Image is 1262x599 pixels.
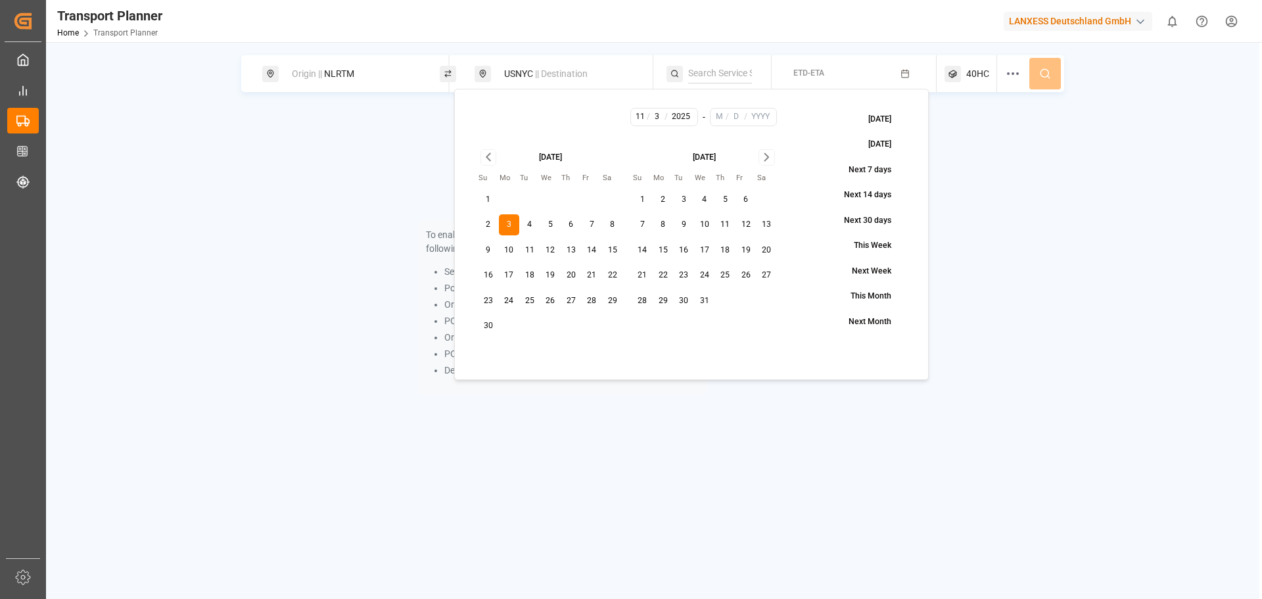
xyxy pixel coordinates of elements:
button: 14 [632,240,653,261]
button: 15 [602,240,623,261]
button: 27 [561,291,582,312]
div: USNYC [496,62,638,86]
p: To enable searching, add ETA, ETD, containerType and one of the following: [426,228,699,256]
button: 4 [519,214,540,235]
button: 8 [602,214,623,235]
button: Next 14 days [814,184,905,207]
button: 15 [653,240,674,261]
button: 28 [632,291,653,312]
button: [DATE] [838,133,905,156]
input: D [649,111,666,123]
th: Sunday [478,172,499,185]
button: 22 [653,265,674,286]
span: ETD-ETA [793,68,824,78]
th: Thursday [715,172,736,185]
button: 17 [499,265,520,286]
button: 30 [674,291,695,312]
th: Sunday [632,172,653,185]
button: 1 [478,189,499,210]
button: 16 [478,265,499,286]
button: Next Month [818,310,905,333]
button: 13 [757,214,778,235]
button: This Week [824,235,905,258]
button: 8 [653,214,674,235]
button: 29 [653,291,674,312]
button: 24 [694,265,715,286]
input: M [634,111,647,123]
button: 21 [582,265,603,286]
li: Destination and Service String [444,364,699,377]
input: D [728,111,745,123]
span: || Destination [535,68,588,79]
span: / [665,111,668,123]
li: Origin and Destination [444,298,699,312]
button: 23 [478,291,499,312]
button: 7 [632,214,653,235]
button: [DATE] [838,108,905,131]
button: Help Center [1187,7,1217,36]
li: POL and Service String [444,314,699,328]
button: 3 [674,189,695,210]
button: 27 [757,265,778,286]
li: Port Pair [444,281,699,295]
button: 11 [715,214,736,235]
button: 21 [632,265,653,286]
button: 6 [736,189,757,210]
button: Go to next month [759,149,775,166]
th: Tuesday [674,172,695,185]
button: 26 [736,265,757,286]
button: 16 [674,240,695,261]
button: 26 [540,291,561,312]
button: 13 [561,240,582,261]
th: Friday [736,172,757,185]
button: Go to previous month [480,149,497,166]
th: Wednesday [540,172,561,185]
button: This Month [820,285,905,308]
button: Next 7 days [818,158,905,181]
button: 17 [694,240,715,261]
button: 12 [540,240,561,261]
span: Origin || [292,68,322,79]
li: Origin and Service String [444,331,699,345]
div: - [703,108,705,126]
th: Saturday [602,172,623,185]
div: LANXESS Deutschland GmbH [1004,12,1152,31]
th: Thursday [561,172,582,185]
button: 9 [674,214,695,235]
th: Monday [499,172,520,185]
input: YYYY [667,111,695,123]
th: Tuesday [519,172,540,185]
span: 40HC [966,67,989,81]
button: 2 [478,214,499,235]
button: 7 [582,214,603,235]
button: 11 [519,240,540,261]
th: Saturday [757,172,778,185]
input: YYYY [747,111,774,123]
button: 5 [715,189,736,210]
button: 29 [602,291,623,312]
span: / [647,111,650,123]
span: / [744,111,747,123]
button: 22 [602,265,623,286]
button: LANXESS Deutschland GmbH [1004,9,1157,34]
button: 3 [499,214,520,235]
button: 30 [478,316,499,337]
th: Monday [653,172,674,185]
button: 18 [715,240,736,261]
button: 19 [736,240,757,261]
div: NLRTM [284,62,426,86]
button: 14 [582,240,603,261]
button: 19 [540,265,561,286]
button: 18 [519,265,540,286]
button: 25 [715,265,736,286]
th: Friday [582,172,603,185]
li: Service String [444,265,699,279]
button: 6 [561,214,582,235]
button: 23 [674,265,695,286]
button: 31 [694,291,715,312]
li: POD and Service String [444,347,699,361]
button: 25 [519,291,540,312]
button: 10 [499,240,520,261]
button: 4 [694,189,715,210]
button: 10 [694,214,715,235]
